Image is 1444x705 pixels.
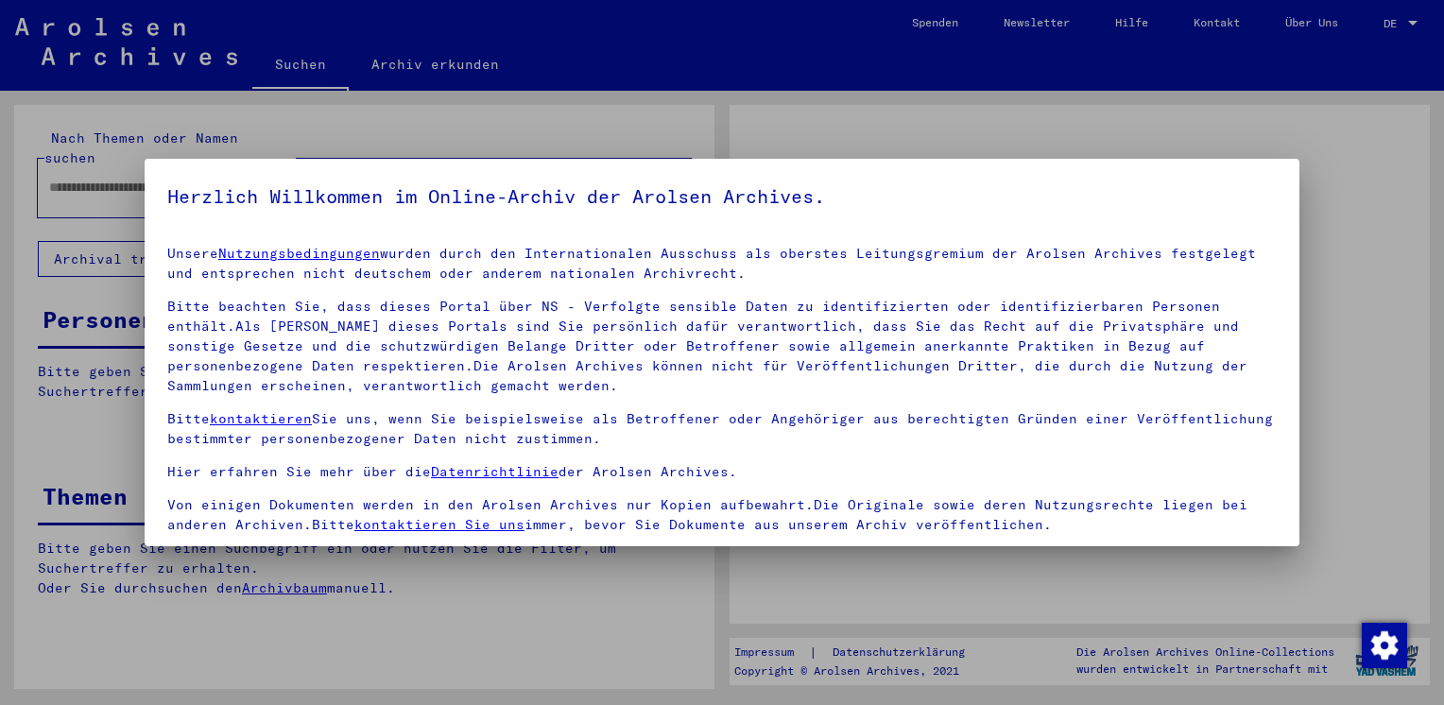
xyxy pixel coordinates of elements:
p: Hier erfahren Sie mehr über die der Arolsen Archives. [167,462,1277,482]
a: kontaktieren [210,410,312,427]
a: Nutzungsbedingungen [218,245,380,262]
a: kontaktieren Sie uns [354,516,524,533]
img: Zustimmung ändern [1362,623,1407,668]
p: Unsere wurden durch den Internationalen Ausschuss als oberstes Leitungsgremium der Arolsen Archiv... [167,244,1277,284]
a: Datenrichtlinie [431,463,559,480]
p: Bitte Sie uns, wenn Sie beispielsweise als Betroffener oder Angehöriger aus berechtigten Gründen ... [167,409,1277,449]
h5: Herzlich Willkommen im Online-Archiv der Arolsen Archives. [167,181,1277,212]
p: Bitte beachten Sie, dass dieses Portal über NS - Verfolgte sensible Daten zu identifizierten oder... [167,297,1277,396]
p: Von einigen Dokumenten werden in den Arolsen Archives nur Kopien aufbewahrt.Die Originale sowie d... [167,495,1277,535]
